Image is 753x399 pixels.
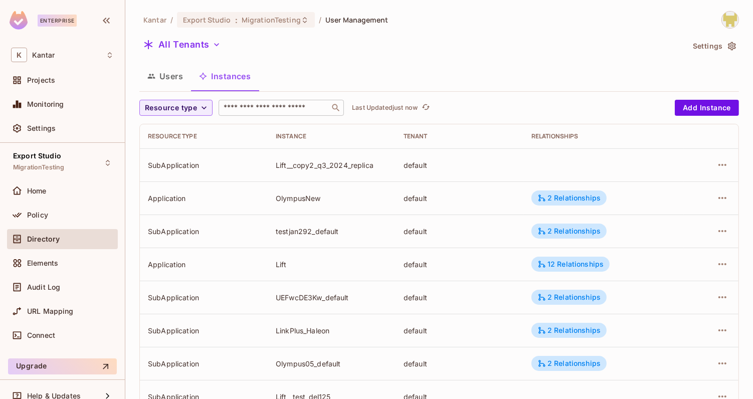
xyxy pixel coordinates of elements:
div: Relationships [531,132,676,140]
span: Connect [27,331,55,339]
img: SReyMgAAAABJRU5ErkJggg== [10,11,28,30]
span: Home [27,187,47,195]
button: Add Instance [675,100,739,116]
button: Instances [191,64,259,89]
span: Policy [27,211,48,219]
img: Girishankar.VP@kantar.com [722,12,738,28]
button: Settings [689,38,739,54]
span: Resource type [145,102,197,114]
div: 2 Relationships [537,326,601,335]
span: Projects [27,76,55,84]
span: Settings [27,124,56,132]
div: 2 Relationships [537,193,601,203]
div: SubApplication [148,160,260,170]
button: Users [139,64,191,89]
span: : [235,16,238,24]
div: Instance [276,132,388,140]
span: Directory [27,235,60,243]
div: Application [148,260,260,269]
div: UEFwcDE3Kw_default [276,293,388,302]
div: SubApplication [148,293,260,302]
p: Last Updated just now [352,104,418,112]
div: Application [148,193,260,203]
span: URL Mapping [27,307,74,315]
div: default [404,227,515,236]
div: Lift__copy2_q3_2024_replica [276,160,388,170]
button: All Tenants [139,37,225,53]
div: LinkPlus_Haleon [276,326,388,335]
li: / [319,15,321,25]
span: Export Studio [183,15,231,25]
div: default [404,359,515,368]
div: default [404,193,515,203]
span: Elements [27,259,58,267]
span: Audit Log [27,283,60,291]
span: Workspace: Kantar [32,51,55,59]
button: Resource type [139,100,213,116]
span: Monitoring [27,100,64,108]
button: Upgrade [8,358,117,374]
div: Enterprise [38,15,77,27]
span: Click to refresh data [418,102,432,114]
div: 2 Relationships [537,359,601,368]
div: SubApplication [148,227,260,236]
div: testjan292_default [276,227,388,236]
span: K [11,48,27,62]
div: default [404,293,515,302]
div: OlympusNew [276,193,388,203]
span: User Management [325,15,388,25]
div: 12 Relationships [537,260,604,269]
div: default [404,160,515,170]
span: MigrationTesting [13,163,64,171]
div: default [404,260,515,269]
div: SubApplication [148,326,260,335]
div: SubApplication [148,359,260,368]
div: Resource type [148,132,260,140]
span: refresh [422,103,430,113]
span: the active workspace [143,15,166,25]
div: Tenant [404,132,515,140]
div: Lift [276,260,388,269]
div: 2 Relationships [537,293,601,302]
button: refresh [420,102,432,114]
span: MigrationTesting [242,15,301,25]
span: Export Studio [13,152,61,160]
li: / [170,15,173,25]
div: Olympus05_default [276,359,388,368]
div: default [404,326,515,335]
div: 2 Relationships [537,227,601,236]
